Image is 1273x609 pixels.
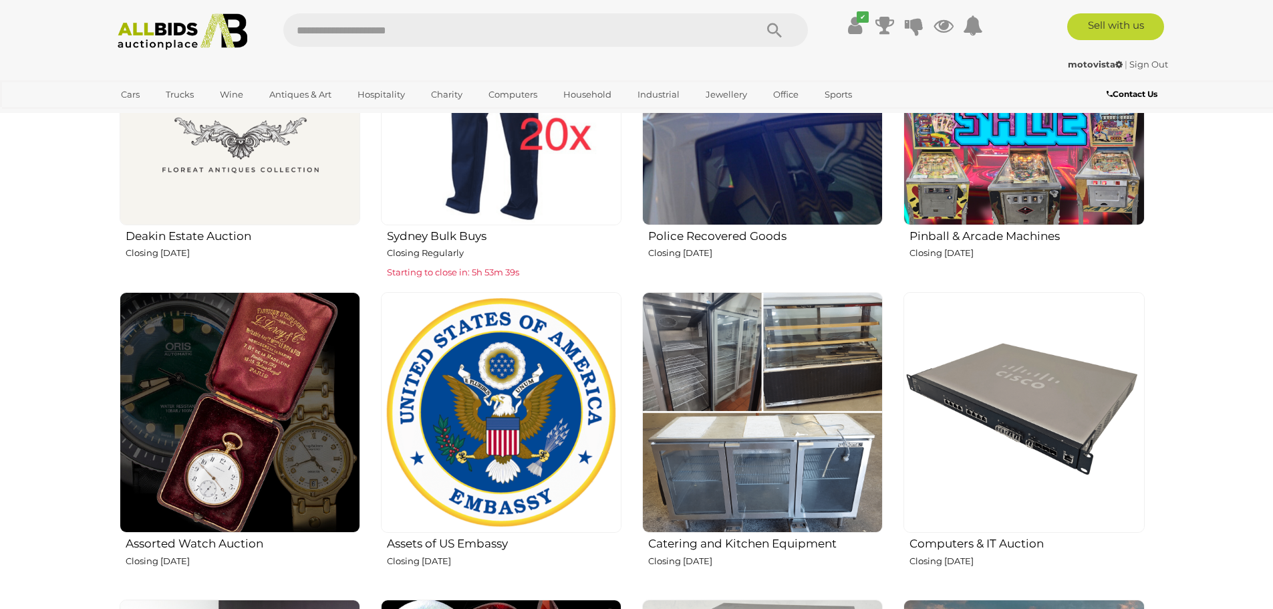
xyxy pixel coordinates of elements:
[126,245,360,261] p: Closing [DATE]
[1068,59,1123,70] strong: motovista
[387,245,621,261] p: Closing Regularly
[697,84,756,106] a: Jewellery
[112,84,148,106] a: Cars
[741,13,808,47] button: Search
[126,534,360,550] h2: Assorted Watch Auction
[110,13,255,50] img: Allbids.com.au
[349,84,414,106] a: Hospitality
[381,292,621,533] img: Assets of US Embassy
[764,84,807,106] a: Office
[845,13,865,37] a: ✔
[642,292,883,533] img: Catering and Kitchen Equipment
[642,291,883,589] a: Catering and Kitchen Equipment Closing [DATE]
[816,84,861,106] a: Sports
[1129,59,1168,70] a: Sign Out
[1068,59,1125,70] a: motovista
[261,84,340,106] a: Antiques & Art
[387,267,519,277] span: Starting to close in: 5h 53m 39s
[555,84,620,106] a: Household
[1107,87,1161,102] a: Contact Us
[380,291,621,589] a: Assets of US Embassy Closing [DATE]
[909,554,1144,569] p: Closing [DATE]
[909,534,1144,550] h2: Computers & IT Auction
[909,245,1144,261] p: Closing [DATE]
[480,84,546,106] a: Computers
[1125,59,1127,70] span: |
[422,84,471,106] a: Charity
[648,554,883,569] p: Closing [DATE]
[648,534,883,550] h2: Catering and Kitchen Equipment
[387,534,621,550] h2: Assets of US Embassy
[629,84,688,106] a: Industrial
[648,245,883,261] p: Closing [DATE]
[120,292,360,533] img: Assorted Watch Auction
[112,106,225,128] a: [GEOGRAPHIC_DATA]
[648,227,883,243] h2: Police Recovered Goods
[857,11,869,23] i: ✔
[126,554,360,569] p: Closing [DATE]
[1067,13,1164,40] a: Sell with us
[903,292,1144,533] img: Computers & IT Auction
[119,291,360,589] a: Assorted Watch Auction Closing [DATE]
[157,84,202,106] a: Trucks
[1107,89,1157,99] b: Contact Us
[211,84,252,106] a: Wine
[903,291,1144,589] a: Computers & IT Auction Closing [DATE]
[126,227,360,243] h2: Deakin Estate Auction
[387,227,621,243] h2: Sydney Bulk Buys
[909,227,1144,243] h2: Pinball & Arcade Machines
[387,554,621,569] p: Closing [DATE]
